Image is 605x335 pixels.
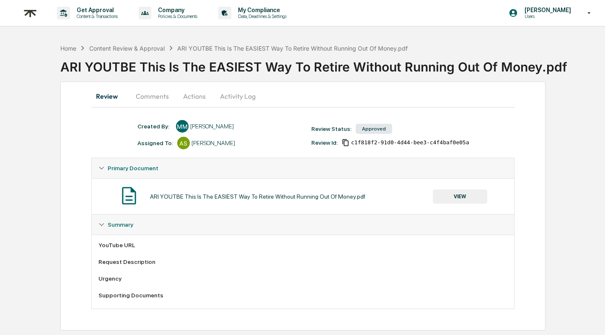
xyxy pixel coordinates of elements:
[92,178,515,214] div: Primary Document
[89,45,165,52] div: Content Review & Approval
[433,189,487,204] button: VIEW
[92,158,515,178] div: Primary Document
[151,13,202,19] p: Policies & Documents
[92,215,515,235] div: Summary
[311,125,352,132] div: Review Status:
[92,235,515,309] div: Summary
[213,86,262,106] button: Activity Log
[518,7,575,13] p: [PERSON_NAME]
[356,124,392,134] div: Approved
[98,292,508,299] div: Supporting Documents
[311,139,338,146] div: Review Id:
[91,86,515,106] div: secondary tabs example
[518,13,575,19] p: Users
[177,45,408,52] div: ARI YOUTBE This Is The EASIEST Way To Retire Without Running Out Of Money.pdf
[98,242,508,248] div: YouTube URL
[151,7,202,13] p: Company
[137,140,173,146] div: Assigned To:
[129,86,176,106] button: Comments
[91,86,129,106] button: Review
[137,123,172,130] div: Created By: ‎ ‎
[176,120,189,133] div: MM
[231,13,291,19] p: Data, Deadlines & Settings
[98,258,508,265] div: Request Description
[60,53,605,74] div: ARI YOUTBE This Is The EASIEST Way To Retire Without Running Out Of Money.pdf
[176,86,213,106] button: Actions
[108,165,158,171] span: Primary Document
[119,185,140,206] img: Document Icon
[20,3,40,23] img: logo
[98,275,508,282] div: Urgency
[70,7,122,13] p: Get Approval
[191,140,235,146] div: [PERSON_NAME]
[342,139,349,146] span: Copy Id
[578,307,601,330] iframe: Open customer support
[351,139,469,146] span: c1f818f2-91d0-4d44-bee3-c4f4baf0e05a
[231,7,291,13] p: My Compliance
[108,221,133,228] span: Summary
[190,123,234,130] div: [PERSON_NAME]
[60,45,76,52] div: Home
[70,13,122,19] p: Content & Transactions
[150,193,365,200] div: ARI YOUTBE This Is The EASIEST Way To Retire Without Running Out Of Money.pdf
[177,137,190,149] div: AS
